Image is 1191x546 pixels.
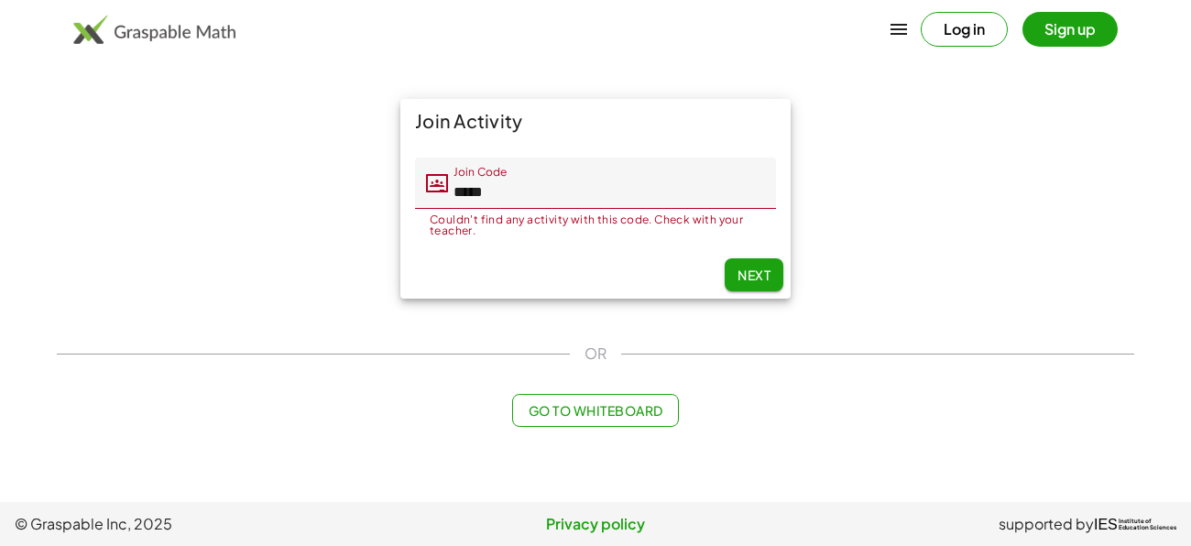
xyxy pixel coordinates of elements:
span: Next [738,267,770,283]
a: Privacy policy [402,513,790,535]
button: Next [725,258,783,291]
div: Couldn't find any activity with this code. Check with your teacher. [430,214,761,236]
button: Log in [921,12,1008,47]
span: Institute of Education Sciences [1119,519,1176,531]
a: IESInstitute ofEducation Sciences [1094,513,1176,535]
span: Go to Whiteboard [528,402,662,419]
span: IES [1094,516,1118,533]
button: Sign up [1022,12,1118,47]
span: © Graspable Inc, 2025 [15,513,402,535]
span: supported by [999,513,1094,535]
button: Go to Whiteboard [512,394,678,427]
div: Join Activity [400,99,791,143]
span: OR [585,343,606,365]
